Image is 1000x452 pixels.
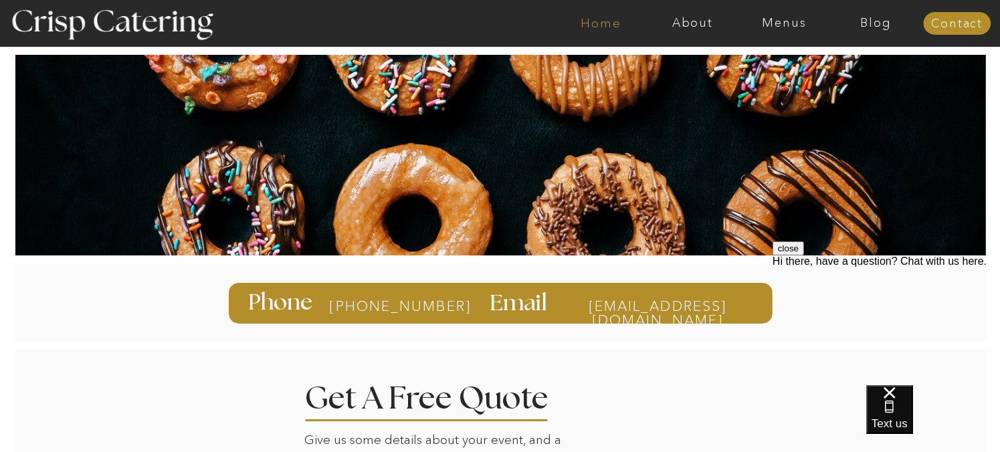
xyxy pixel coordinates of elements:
h2: Get A Free Quote [305,383,590,408]
a: Menus [738,17,830,30]
a: Blog [830,17,922,30]
h3: Email [490,292,552,314]
a: [PHONE_NUMBER] [330,299,436,314]
a: About [647,17,738,30]
h3: Phone [249,292,316,314]
iframe: podium webchat widget bubble [866,385,1000,452]
a: [EMAIL_ADDRESS][DOMAIN_NAME] [563,299,753,312]
iframe: podium webchat widget prompt [773,241,1000,402]
a: Contact [923,17,991,31]
a: Home [555,17,647,30]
